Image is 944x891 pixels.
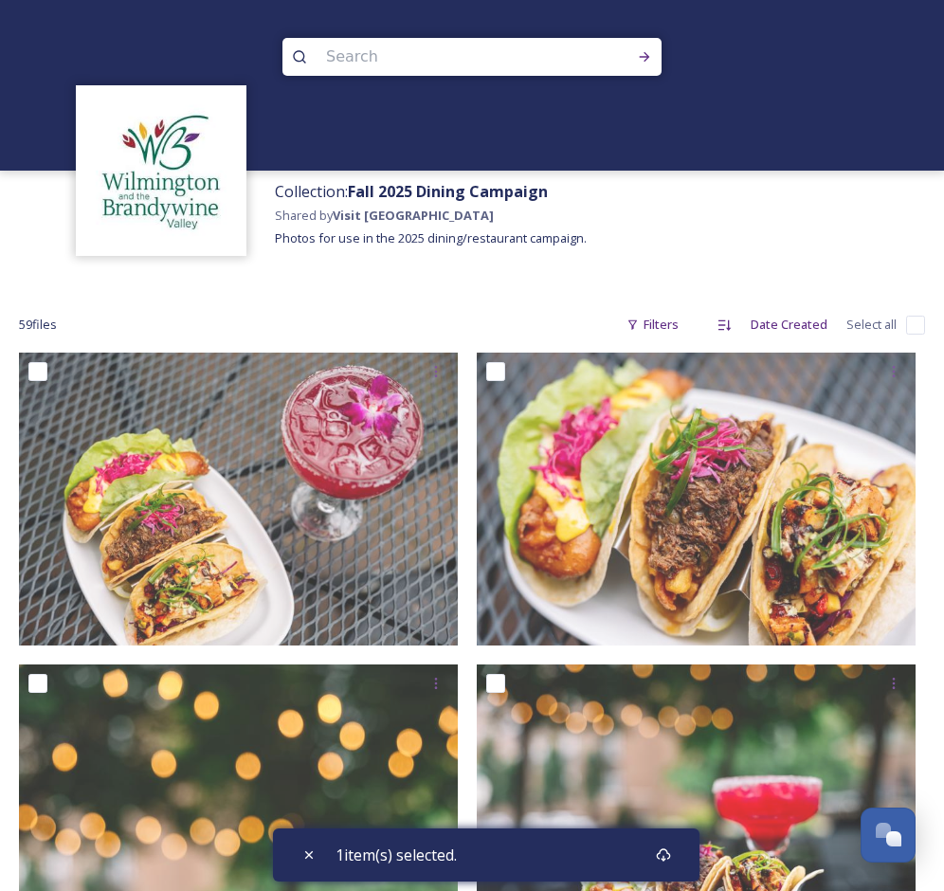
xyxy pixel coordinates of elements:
span: 59 file s [19,316,57,334]
span: 1 item(s) selected. [336,844,457,866]
span: Select all [846,316,897,334]
div: Filters [617,306,688,343]
img: DelPez-DelawareToday-BeccaMathias-9252-Becca%20Mathias.jpg [19,353,458,646]
span: Shared by [275,207,494,224]
span: Collection: [275,181,548,202]
strong: Fall 2025 Dining Campaign [348,181,548,202]
span: Photos for use in the 2025 dining/restaurant campaign. [275,229,587,246]
div: Date Created [741,306,837,343]
img: DelPez-DelawareToday-BeccaMathias-9250-Becca%20Mathias.jpg [477,353,916,646]
img: download%20%281%29.jpeg [85,95,237,246]
input: Search [317,36,576,78]
strong: Visit [GEOGRAPHIC_DATA] [333,207,494,224]
button: Open Chat [861,808,916,863]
